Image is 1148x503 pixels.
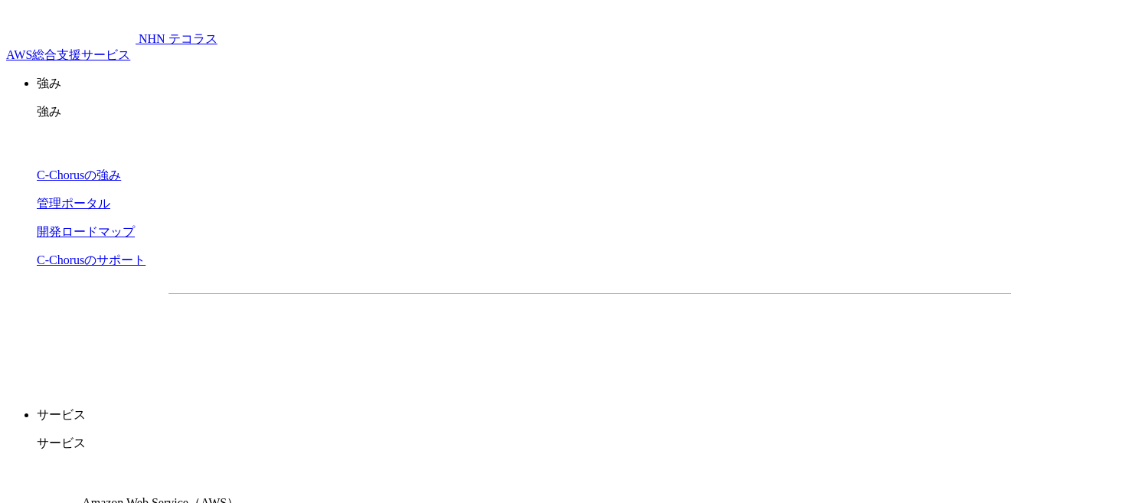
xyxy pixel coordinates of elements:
a: 管理ポータル [37,197,110,210]
a: 開発ロードマップ [37,225,135,238]
p: サービス [37,407,1142,423]
a: C-Chorusのサポート [37,253,146,266]
p: 強み [37,104,1142,120]
a: C-Chorusの強み [37,168,121,181]
p: サービス [37,436,1142,452]
a: 資料を請求する [335,318,582,357]
a: AWS総合支援サービス C-Chorus NHN テコラスAWS総合支援サービス [6,32,217,61]
img: AWS総合支援サービス C-Chorus [6,6,136,43]
p: 強み [37,76,1142,92]
a: まずは相談する [597,318,844,357]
